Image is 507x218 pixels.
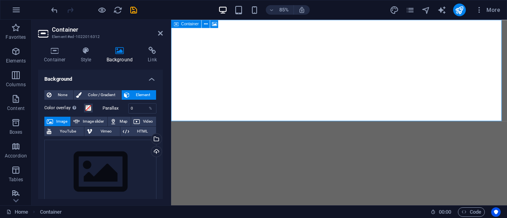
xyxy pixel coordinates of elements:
[97,5,107,15] button: Click here to leave preview mode and continue editing
[132,127,154,136] span: HTML
[437,6,446,15] i: AI Writer
[75,47,101,63] h4: Style
[406,6,415,15] i: Pages (Ctrl+Alt+S)
[390,5,399,15] button: design
[266,5,294,15] button: 85%
[44,90,73,100] button: None
[71,117,107,126] button: Image slider
[74,90,121,100] button: Color / Gradient
[421,6,431,15] i: Navigator
[458,207,485,217] button: Code
[298,6,305,13] i: On resize automatically adjust zoom level to fit chosen device.
[406,5,415,15] button: pages
[44,140,156,205] div: Select files from the file manager, stock photos, or upload file(s)
[475,6,500,14] span: More
[54,127,82,136] span: YouTube
[101,47,142,63] h4: Background
[439,207,451,217] span: 00 00
[131,117,156,126] button: Video
[119,117,128,126] span: Map
[38,47,75,63] h4: Container
[431,207,452,217] h6: Session time
[9,176,23,183] p: Tables
[129,5,138,15] button: save
[44,117,71,126] button: Image
[132,90,154,100] span: Element
[461,207,481,217] span: Code
[10,129,23,135] p: Boxes
[84,90,119,100] span: Color / Gradient
[82,117,105,126] span: Image slider
[54,90,71,100] span: None
[142,47,163,63] h4: Link
[108,117,131,126] button: Map
[52,33,147,40] h3: Element #ed-1022016312
[6,58,26,64] p: Elements
[145,104,156,113] div: %
[278,5,290,15] h6: 85%
[120,127,156,136] button: HTML
[40,207,62,217] span: Click to select. Double-click to edit
[113,5,122,15] button: reload
[84,127,120,136] button: Vimeo
[7,105,25,112] p: Content
[390,6,399,15] i: Design (Ctrl+Alt+Y)
[40,207,62,217] nav: breadcrumb
[129,6,138,15] i: Save (Ctrl+S)
[44,103,84,113] label: Color overlay
[44,127,84,136] button: YouTube
[491,207,501,217] button: Usercentrics
[437,5,447,15] button: text_generator
[50,6,59,15] i: Undo: Change alternative text (Ctrl+Z)
[421,5,431,15] button: navigator
[113,6,122,15] i: Reload page
[55,117,68,126] span: Image
[95,127,117,136] span: Vimeo
[142,117,154,126] span: Video
[472,4,503,16] button: More
[122,90,156,100] button: Element
[6,34,26,40] p: Favorites
[38,70,163,84] h4: Background
[444,209,446,215] span: :
[52,26,163,33] h2: Container
[103,106,128,110] label: Parallax
[6,82,26,88] p: Columns
[5,153,27,159] p: Accordion
[6,207,28,217] a: Click to cancel selection. Double-click to open Pages
[455,6,464,15] i: Publish
[50,5,59,15] button: undo
[181,22,199,26] span: Container
[453,4,466,16] button: publish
